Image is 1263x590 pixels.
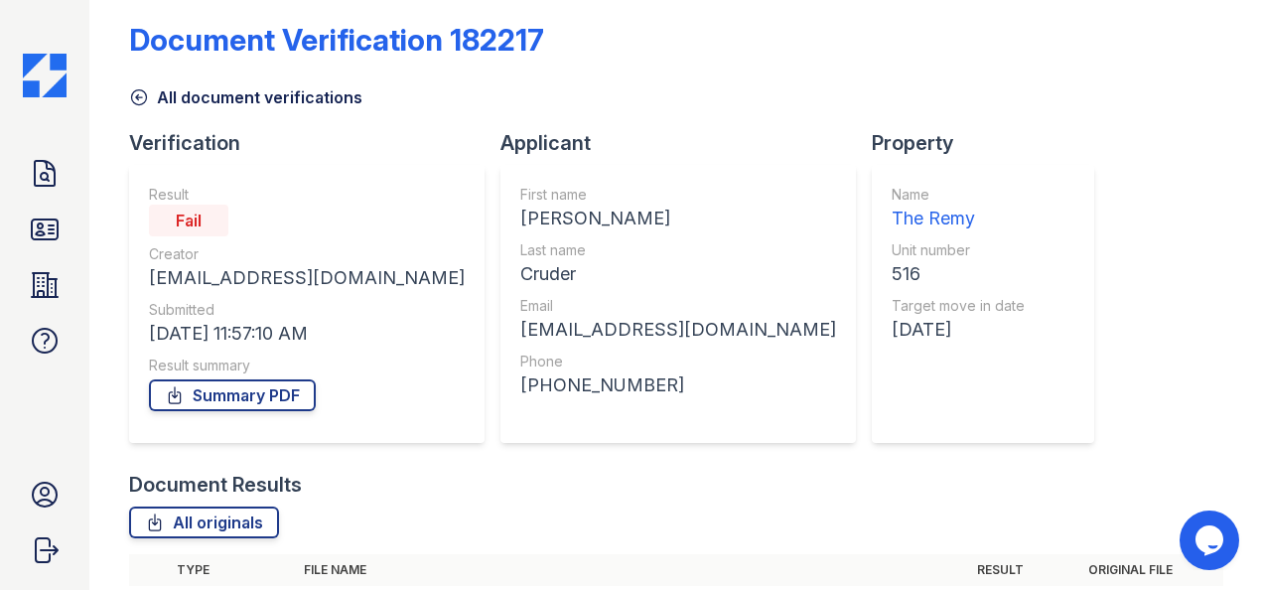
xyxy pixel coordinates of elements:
th: Type [169,554,296,586]
iframe: chat widget [1180,511,1243,570]
div: [DATE] [892,316,1025,344]
a: All originals [129,507,279,538]
div: Email [520,296,836,316]
div: Document Results [129,471,302,499]
div: First name [520,185,836,205]
div: 516 [892,260,1025,288]
th: Result [969,554,1080,586]
div: [PHONE_NUMBER] [520,371,836,399]
div: Submitted [149,300,465,320]
div: [PERSON_NAME] [520,205,836,232]
div: Creator [149,244,465,264]
div: Result [149,185,465,205]
div: Target move in date [892,296,1025,316]
div: Name [892,185,1025,205]
div: [EMAIL_ADDRESS][DOMAIN_NAME] [520,316,836,344]
a: Name The Remy [892,185,1025,232]
div: Fail [149,205,228,236]
div: Applicant [500,129,872,157]
div: Cruder [520,260,836,288]
div: Document Verification 182217 [129,22,544,58]
img: CE_Icon_Blue-c292c112584629df590d857e76928e9f676e5b41ef8f769ba2f05ee15b207248.png [23,54,67,97]
div: Verification [129,129,500,157]
div: Result summary [149,356,465,375]
div: Property [872,129,1110,157]
a: All document verifications [129,85,362,109]
div: Unit number [892,240,1025,260]
div: [DATE] 11:57:10 AM [149,320,465,348]
div: Phone [520,352,836,371]
th: Original file [1080,554,1223,586]
div: [EMAIL_ADDRESS][DOMAIN_NAME] [149,264,465,292]
div: The Remy [892,205,1025,232]
div: Last name [520,240,836,260]
a: Summary PDF [149,379,316,411]
th: File name [296,554,969,586]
